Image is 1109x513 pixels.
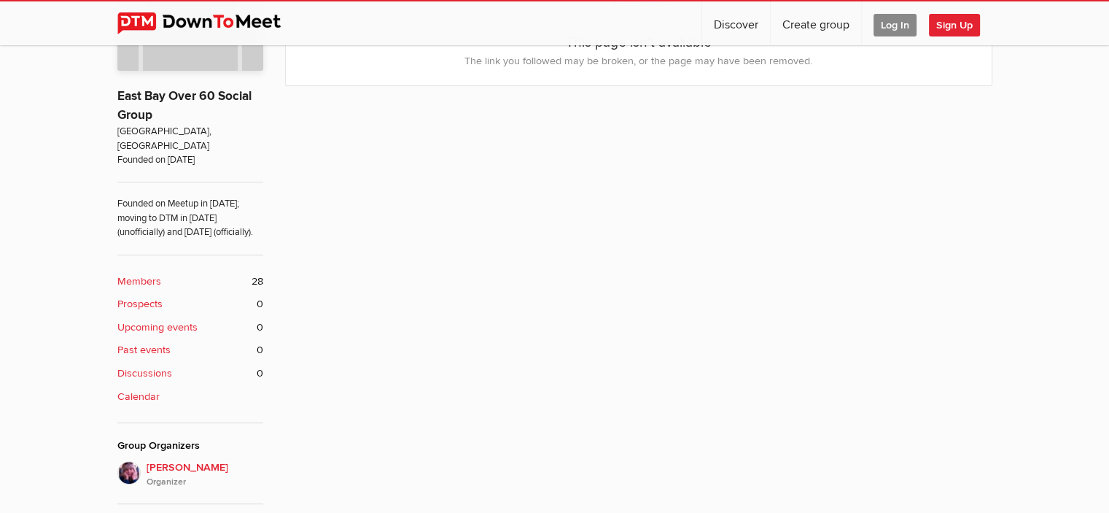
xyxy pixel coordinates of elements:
b: Upcoming events [117,320,198,336]
i: Organizer [147,476,263,489]
img: Vicki [117,461,141,485]
a: Sign Up [929,1,992,45]
span: Log In [873,14,917,36]
a: Discover [702,1,770,45]
span: 0 [257,296,263,312]
img: DownToMeet [117,12,303,34]
div: Group Organizers [117,438,263,454]
span: 0 [257,366,263,382]
span: 0 [257,342,263,358]
span: 28 [252,274,263,290]
span: [PERSON_NAME] [147,460,263,489]
a: Prospects 0 [117,296,263,312]
a: East Bay Over 60 Social Group [117,88,252,123]
b: Prospects [117,296,163,312]
b: Calendar [117,389,160,405]
b: Past events [117,342,171,358]
a: [PERSON_NAME]Organizer [117,461,263,489]
a: Members 28 [117,274,263,290]
p: The link you followed may be broken, or the page may have been removed. [300,53,977,69]
a: Create group [771,1,861,45]
span: Founded on Meetup in [DATE]; moving to DTM in [DATE] (unofficially) and [DATE] (officially). [117,182,263,239]
a: Past events 0 [117,342,263,358]
span: 0 [257,320,263,336]
a: Upcoming events 0 [117,320,263,336]
span: Sign Up [929,14,980,36]
a: Log In [862,1,928,45]
span: [GEOGRAPHIC_DATA], [GEOGRAPHIC_DATA] [117,125,263,153]
span: Founded on [DATE] [117,153,263,167]
b: Discussions [117,366,172,382]
a: Discussions 0 [117,366,263,382]
b: Members [117,274,161,290]
a: Calendar [117,389,263,405]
